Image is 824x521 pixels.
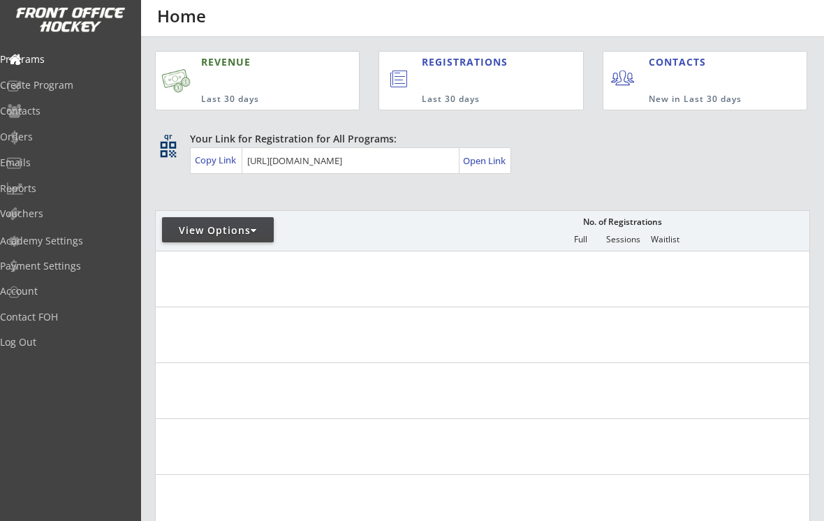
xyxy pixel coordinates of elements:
div: Last 30 days [201,94,302,105]
div: New in Last 30 days [649,94,742,105]
div: Sessions [602,235,644,244]
button: qr_code [158,139,179,160]
div: Waitlist [644,235,686,244]
div: qr [159,132,176,141]
div: Open Link [463,155,507,167]
div: Last 30 days [422,94,525,105]
div: Copy Link [195,154,239,166]
div: CONTACTS [649,55,712,69]
div: View Options [162,223,274,237]
div: Full [559,235,601,244]
div: REGISTRATIONS [422,55,526,69]
div: REVENUE [201,55,302,69]
a: Open Link [463,151,507,170]
div: No. of Registrations [579,217,665,227]
div: Your Link for Registration for All Programs: [190,132,767,146]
